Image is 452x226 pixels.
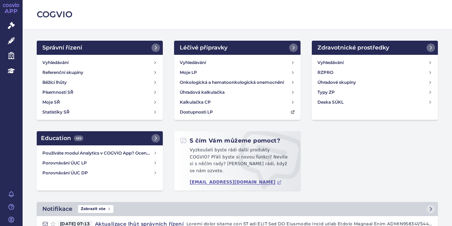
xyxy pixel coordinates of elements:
[40,68,160,77] a: Referenční skupiny
[177,97,297,107] a: Kalkulačka CP
[37,8,438,21] h2: COGVIO
[40,87,160,97] a: Písemnosti SŘ
[37,131,163,145] a: Education439
[40,107,160,117] a: Statistiky SŘ
[180,147,295,177] p: Vyzkoušeli byste rádi další produkty COGVIO? Přáli byste si novou funkci? Nevíte si s něčím rady?...
[41,134,83,143] h2: Education
[180,109,213,116] h4: Dostupnosti LP
[42,160,153,167] h4: Porovnávání ÚUC LP
[42,205,72,213] h2: Notifikace
[42,109,70,116] h4: Statistiky SŘ
[315,77,435,87] a: Úhradové skupiny
[37,202,438,216] a: NotifikaceZobrazit vše
[315,68,435,77] a: RZPRO
[317,89,335,96] h4: Typy ZP
[74,135,83,141] span: 439
[317,44,389,52] h2: Zdravotnické prostředky
[180,89,225,96] h4: Úhradová kalkulačka
[315,58,435,68] a: Vyhledávání
[42,59,69,66] h4: Vyhledávání
[190,180,282,185] a: [EMAIL_ADDRESS][DOMAIN_NAME]
[177,107,297,117] a: Dostupnosti LP
[317,99,344,106] h4: Deska SÚKL
[317,59,344,66] h4: Vyhledávání
[42,99,60,106] h4: Moje SŘ
[40,168,160,178] a: Porovnávání ÚUC DP
[315,87,435,97] a: Typy ZP
[42,44,82,52] h2: Správní řízení
[177,77,297,87] a: Onkologická a hematoonkologická onemocnění
[42,79,67,86] h4: Běžící lhůty
[40,77,160,87] a: Běžící lhůty
[180,59,206,66] h4: Vyhledávání
[180,79,284,86] h4: Onkologická a hematoonkologická onemocnění
[78,205,113,213] span: Zobrazit vše
[42,69,83,76] h4: Referenční skupiny
[40,97,160,107] a: Moje SŘ
[177,87,297,97] a: Úhradová kalkulačka
[40,58,160,68] a: Vyhledávání
[180,99,211,106] h4: Kalkulačka CP
[174,41,300,55] a: Léčivé přípravky
[42,150,153,157] h4: Používáte modul Analytics v COGVIO App? Oceníme Vaši zpětnou vazbu!
[180,137,280,145] h2: S čím Vám můžeme pomoct?
[40,158,160,168] a: Porovnávání ÚUC LP
[180,69,197,76] h4: Moje LP
[317,69,333,76] h4: RZPRO
[315,97,435,107] a: Deska SÚKL
[40,148,160,158] a: Používáte modul Analytics v COGVIO App? Oceníme Vaši zpětnou vazbu!
[42,169,153,176] h4: Porovnávání ÚUC DP
[180,44,227,52] h2: Léčivé přípravky
[317,79,356,86] h4: Úhradové skupiny
[312,41,438,55] a: Zdravotnické prostředky
[37,41,163,55] a: Správní řízení
[42,89,73,96] h4: Písemnosti SŘ
[177,58,297,68] a: Vyhledávání
[177,68,297,77] a: Moje LP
